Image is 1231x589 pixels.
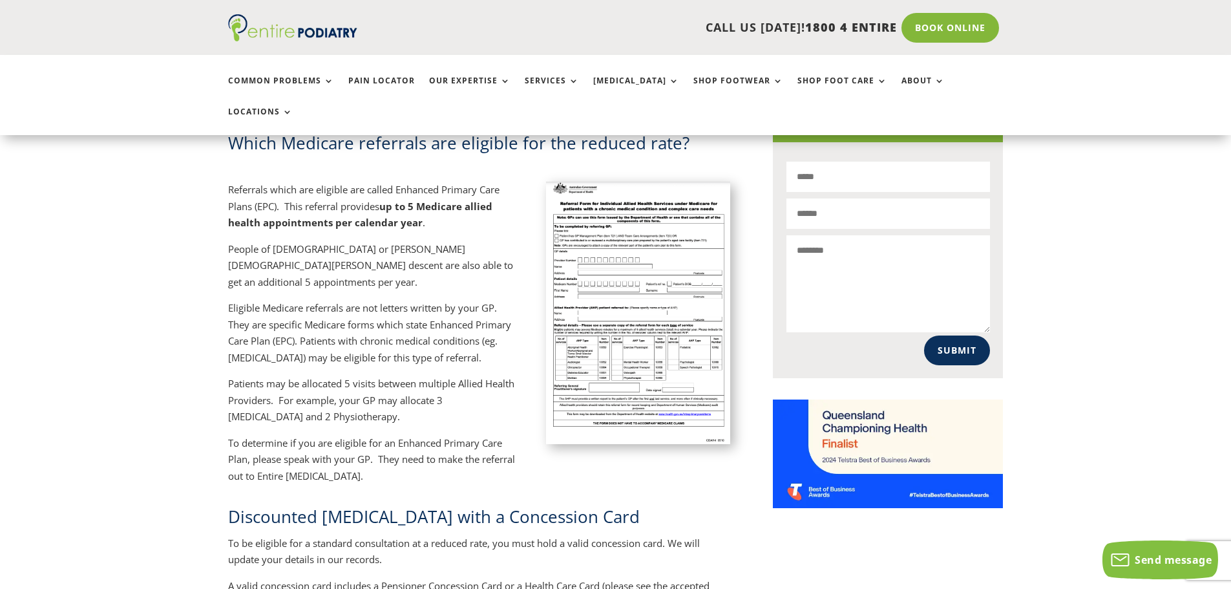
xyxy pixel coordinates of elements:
p: CALL US [DATE]! [407,19,897,36]
img: Telstra Business Awards QLD State Finalist - Championing Health Category [773,400,1003,508]
a: [MEDICAL_DATA] [593,76,679,104]
a: Common Problems [228,76,334,104]
p: To be eligible for a standard consultation at a reduced rate, you must hold a valid concession ca... [228,535,731,578]
p: People of [DEMOGRAPHIC_DATA] or [PERSON_NAME][DEMOGRAPHIC_DATA][PERSON_NAME] descent are also abl... [228,241,519,301]
img: GP Referral Form for Podiatry and Medicare [546,182,731,444]
a: Pain Locator [348,76,415,104]
a: About [901,76,945,104]
a: Locations [228,107,293,135]
p: To determine if you are eligible for an Enhanced Primary Care Plan, please speak with your GP. Th... [228,435,519,485]
h2: Discounted [MEDICAL_DATA] with a Concession Card [228,505,731,535]
a: Shop Foot Care [797,76,887,104]
a: Entire Podiatry [228,31,357,44]
span: Send message [1135,553,1212,567]
span: 1800 4 ENTIRE [805,19,897,35]
p: Referrals which are eligible are called Enhanced Primary Care Plans (EPC). This referral provides . [228,182,519,241]
button: Submit [924,336,990,365]
a: Book Online [901,13,999,43]
a: Shop Footwear [693,76,783,104]
button: Send message [1102,541,1218,579]
img: logo (1) [228,14,357,41]
a: Telstra Business Awards QLD State Finalist - Championing Health Category [773,498,1003,511]
a: Services [525,76,579,104]
p: Patients may be allocated 5 visits between multiple Allied Health Providers. For example, your GP... [228,376,519,435]
h2: Which Medicare referrals are eligible for the reduced rate? [228,131,731,161]
p: Eligible Medicare referrals are not letters written by your GP. They are specific Medicare forms ... [228,300,519,376]
a: Our Expertise [429,76,510,104]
